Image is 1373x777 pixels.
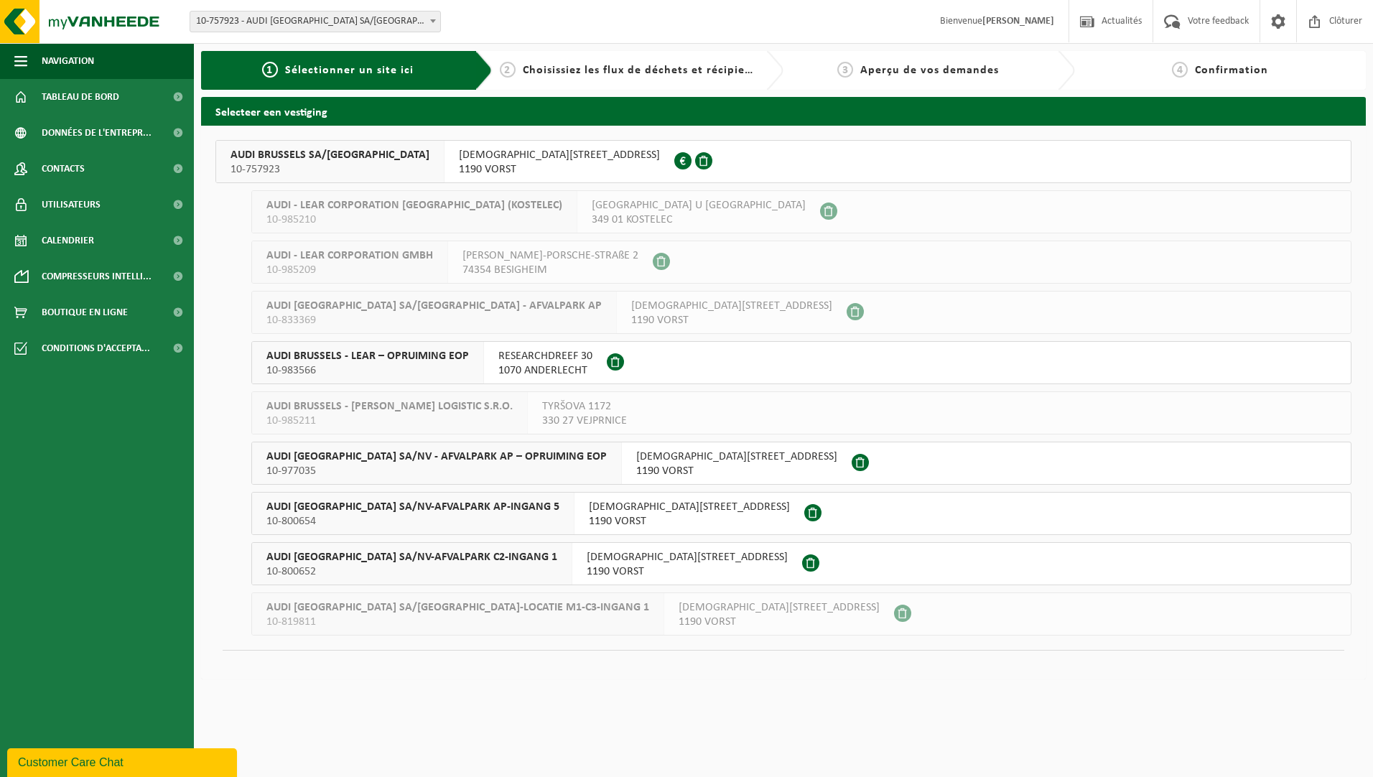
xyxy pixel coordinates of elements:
span: AUDI - LEAR CORPORATION GMBH [266,248,433,263]
span: Données de l'entrepr... [42,115,152,151]
span: Calendrier [42,223,94,259]
span: AUDI - LEAR CORPORATION [GEOGRAPHIC_DATA] (KOSTELEC) [266,198,562,213]
span: [PERSON_NAME]-PORSCHE-STRAßE 2 [462,248,638,263]
span: 10-985209 [266,263,433,277]
span: RESEARCHDREEF 30 [498,349,592,363]
span: 10-757923 - AUDI BRUSSELS SA/NV - VORST [190,11,440,32]
button: AUDI BRUSSELS SA/[GEOGRAPHIC_DATA] 10-757923 [DEMOGRAPHIC_DATA][STREET_ADDRESS]1190 VORST [215,140,1351,183]
span: Conditions d'accepta... [42,330,150,366]
span: Tableau de bord [42,79,119,115]
span: 4 [1172,62,1188,78]
span: AUDI BRUSSELS - [PERSON_NAME] LOGISTIC S.R.O. [266,399,513,414]
span: AUDI BRUSSELS - LEAR – OPRUIMING EOP [266,349,469,363]
span: 1190 VORST [636,464,837,478]
span: 10-757923 - AUDI BRUSSELS SA/NV - VORST [190,11,441,32]
span: Sélectionner un site ici [285,65,414,76]
span: Utilisateurs [42,187,101,223]
span: 3 [837,62,853,78]
span: AUDI BRUSSELS SA/[GEOGRAPHIC_DATA] [231,148,429,162]
span: 1190 VORST [679,615,880,629]
span: 10-800652 [266,564,557,579]
span: [GEOGRAPHIC_DATA] U [GEOGRAPHIC_DATA] [592,198,806,213]
span: 1190 VORST [589,514,790,529]
span: AUDI [GEOGRAPHIC_DATA] SA/[GEOGRAPHIC_DATA] - AFVALPARK AP [266,299,602,313]
iframe: chat widget [7,745,240,777]
h2: Selecteer een vestiging [201,97,1366,125]
span: Navigation [42,43,94,79]
span: 2 [500,62,516,78]
strong: [PERSON_NAME] [982,16,1054,27]
button: AUDI BRUSSELS - LEAR – OPRUIMING EOP 10-983566 RESEARCHDREEF 301070 ANDERLECHT [251,341,1351,384]
span: Choisissiez les flux de déchets et récipients [523,65,762,76]
span: 10-977035 [266,464,607,478]
span: [DEMOGRAPHIC_DATA][STREET_ADDRESS] [679,600,880,615]
span: Aperçu de vos demandes [860,65,999,76]
span: 10-983566 [266,363,469,378]
span: 1190 VORST [587,564,788,579]
span: [DEMOGRAPHIC_DATA][STREET_ADDRESS] [636,450,837,464]
button: AUDI [GEOGRAPHIC_DATA] SA/NV-AFVALPARK AP-INGANG 5 10-800654 [DEMOGRAPHIC_DATA][STREET_ADDRESS]11... [251,492,1351,535]
span: AUDI [GEOGRAPHIC_DATA] SA/NV - AFVALPARK AP – OPRUIMING EOP [266,450,607,464]
button: AUDI [GEOGRAPHIC_DATA] SA/NV-AFVALPARK C2-INGANG 1 10-800652 [DEMOGRAPHIC_DATA][STREET_ADDRESS]11... [251,542,1351,585]
span: AUDI [GEOGRAPHIC_DATA] SA/NV-AFVALPARK AP-INGANG 5 [266,500,559,514]
span: Confirmation [1195,65,1268,76]
span: TYRŠOVA 1172 [542,399,627,414]
span: AUDI [GEOGRAPHIC_DATA] SA/[GEOGRAPHIC_DATA]-LOCATIE M1-C3-INGANG 1 [266,600,649,615]
span: Compresseurs intelli... [42,259,152,294]
span: 1190 VORST [459,162,660,177]
span: 1 [262,62,278,78]
span: Boutique en ligne [42,294,128,330]
span: 10-819811 [266,615,649,629]
span: 330 27 VEJPRNICE [542,414,627,428]
span: 1190 VORST [631,313,832,327]
span: 74354 BESIGHEIM [462,263,638,277]
span: [DEMOGRAPHIC_DATA][STREET_ADDRESS] [459,148,660,162]
span: [DEMOGRAPHIC_DATA][STREET_ADDRESS] [587,550,788,564]
span: [DEMOGRAPHIC_DATA][STREET_ADDRESS] [589,500,790,514]
span: 10-985211 [266,414,513,428]
span: 10-757923 [231,162,429,177]
button: AUDI [GEOGRAPHIC_DATA] SA/NV - AFVALPARK AP – OPRUIMING EOP 10-977035 [DEMOGRAPHIC_DATA][STREET_A... [251,442,1351,485]
span: 10-833369 [266,313,602,327]
span: 10-985210 [266,213,562,227]
span: 10-800654 [266,514,559,529]
span: 1070 ANDERLECHT [498,363,592,378]
span: 349 01 KOSTELEC [592,213,806,227]
span: [DEMOGRAPHIC_DATA][STREET_ADDRESS] [631,299,832,313]
span: Contacts [42,151,85,187]
span: AUDI [GEOGRAPHIC_DATA] SA/NV-AFVALPARK C2-INGANG 1 [266,550,557,564]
